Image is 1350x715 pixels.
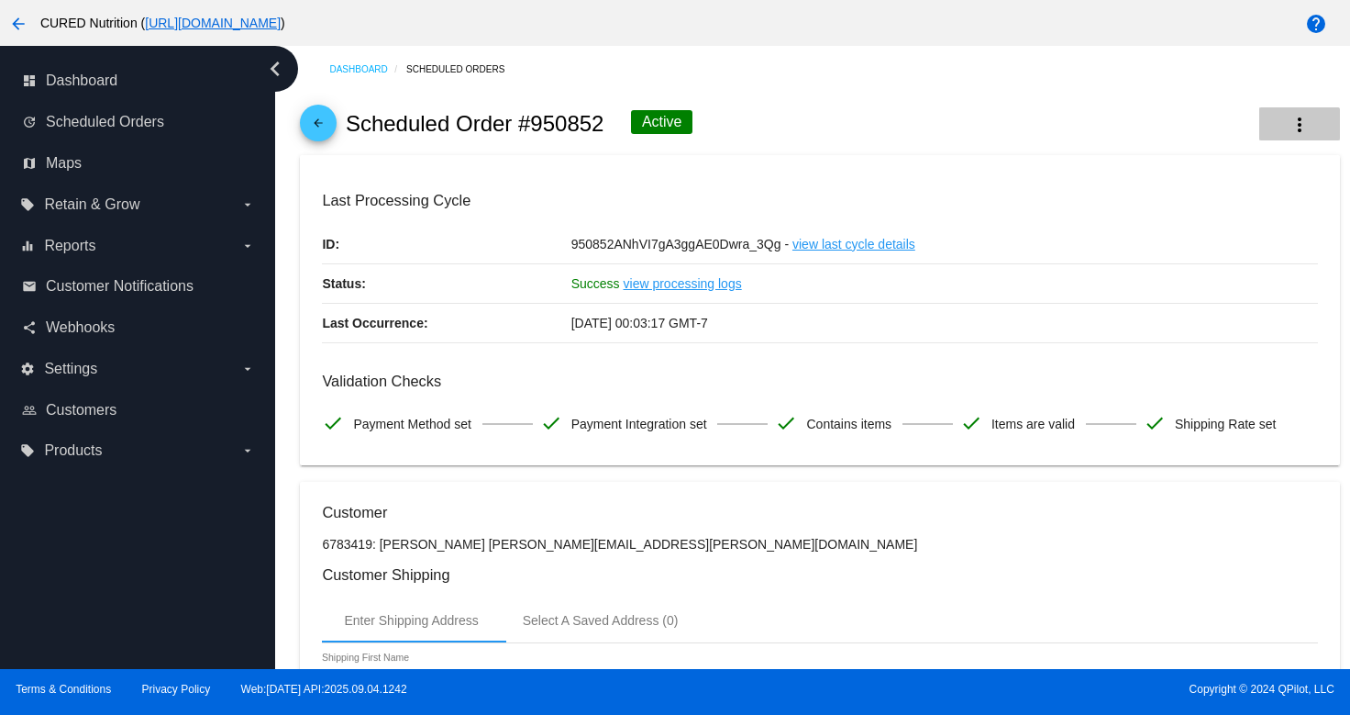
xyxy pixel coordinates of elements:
[307,117,329,139] mat-icon: arrow_back
[240,443,255,458] i: arrow_drop_down
[22,107,255,137] a: update Scheduled Orders
[46,402,116,419] span: Customers
[46,278,194,295] span: Customer Notifications
[322,225,570,263] p: ID:
[22,279,37,294] i: email
[22,115,37,129] i: update
[22,313,255,342] a: share Webhooks
[260,54,290,84] i: chevron_left
[540,412,562,434] mat-icon: check
[322,304,570,342] p: Last Occurrence:
[571,405,707,443] span: Payment Integration set
[353,405,470,443] span: Payment Method set
[240,362,255,376] i: arrow_drop_down
[44,196,139,213] span: Retain & Grow
[22,149,255,178] a: map Maps
[20,443,35,458] i: local_offer
[1175,405,1277,443] span: Shipping Rate set
[792,225,915,263] a: view last cycle details
[991,405,1075,443] span: Items are valid
[7,13,29,35] mat-icon: arrow_back
[145,16,281,30] a: [URL][DOMAIN_NAME]
[322,264,570,303] p: Status:
[322,373,1317,390] h3: Validation Checks
[22,73,37,88] i: dashboard
[22,272,255,301] a: email Customer Notifications
[40,16,285,30] span: CURED Nutrition ( )
[22,66,255,95] a: dashboard Dashboard
[44,361,97,377] span: Settings
[960,412,982,434] mat-icon: check
[1305,13,1327,35] mat-icon: help
[406,55,521,84] a: Scheduled Orders
[523,613,679,628] div: Select A Saved Address (0)
[322,669,487,684] input: Shipping First Name
[571,237,789,251] span: 950852ANhVI7gA3ggAE0Dwra_3Qg -
[322,412,344,434] mat-icon: check
[322,566,1317,584] h3: Customer Shipping
[322,192,1317,209] h3: Last Processing Cycle
[691,683,1334,696] span: Copyright © 2024 QPilot, LLC
[44,238,95,254] span: Reports
[20,197,35,212] i: local_offer
[44,442,102,459] span: Products
[329,55,406,84] a: Dashboard
[142,683,211,696] a: Privacy Policy
[22,403,37,418] i: people_outline
[322,537,1317,552] p: 6783419: [PERSON_NAME] [PERSON_NAME][EMAIL_ADDRESS][PERSON_NAME][DOMAIN_NAME]
[46,155,82,172] span: Maps
[241,683,407,696] a: Web:[DATE] API:2025.09.04.1242
[322,504,1317,521] h3: Customer
[46,73,117,89] span: Dashboard
[240,239,255,253] i: arrow_drop_down
[344,613,478,628] div: Enter Shipping Address
[20,239,35,253] i: equalizer
[624,264,742,303] a: view processing logs
[806,405,891,443] span: Contains items
[16,683,111,696] a: Terms & Conditions
[46,114,164,130] span: Scheduled Orders
[20,362,35,376] i: settings
[22,396,255,425] a: people_outline Customers
[22,320,37,335] i: share
[22,156,37,171] i: map
[1144,412,1166,434] mat-icon: check
[346,111,604,137] h2: Scheduled Order #950852
[1289,114,1311,136] mat-icon: more_vert
[571,276,620,291] span: Success
[571,316,708,330] span: [DATE] 00:03:17 GMT-7
[631,110,693,134] div: Active
[240,197,255,212] i: arrow_drop_down
[46,319,115,336] span: Webhooks
[775,412,797,434] mat-icon: check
